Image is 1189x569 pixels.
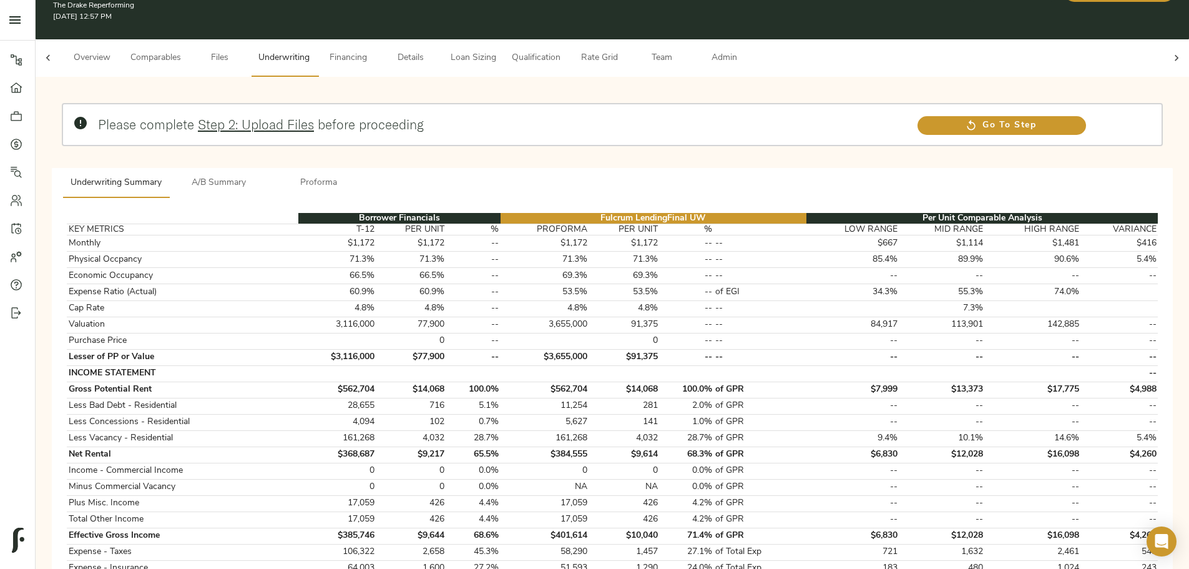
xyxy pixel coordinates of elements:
[899,284,985,300] td: 55.3%
[501,224,589,235] th: PROFORMA
[298,382,376,398] td: $562,704
[985,528,1081,544] td: $16,098
[589,512,659,528] td: 426
[985,430,1081,447] td: 14.6%
[806,333,899,349] td: --
[298,235,376,252] td: $1,172
[1080,365,1158,382] td: --
[298,512,376,528] td: 17,059
[917,116,1085,135] a: Go To Step
[68,51,115,66] span: Overview
[446,268,500,284] td: --
[1080,224,1158,235] th: VARIANCE
[501,479,589,495] td: NA
[1080,317,1158,333] td: --
[67,333,298,349] td: Purchase Price
[806,235,899,252] td: $667
[512,51,560,66] span: Qualification
[659,382,713,398] td: 100.0%
[589,495,659,512] td: 426
[899,317,985,333] td: 113,901
[985,512,1081,528] td: --
[1147,527,1177,557] div: Open Intercom Messenger
[659,414,713,430] td: 1.0%
[1080,528,1158,544] td: $4,260
[985,382,1081,398] td: $17,775
[276,176,361,191] span: Proforma
[899,512,985,528] td: --
[659,495,713,512] td: 4.2%
[985,398,1081,414] td: --
[258,51,310,66] span: Underwriting
[714,495,807,512] td: of GPR
[198,116,314,132] a: Step 2: Upload Files
[1080,398,1158,414] td: --
[298,398,376,414] td: 28,655
[67,398,298,414] td: Less Bad Debt - Residential
[659,235,713,252] td: --
[806,268,899,284] td: --
[714,447,807,463] td: of GPR
[67,317,298,333] td: Valuation
[298,414,376,430] td: 4,094
[1080,463,1158,479] td: --
[1080,512,1158,528] td: --
[53,11,799,22] p: [DATE] 12:57 PM
[806,528,899,544] td: $6,830
[501,235,589,252] td: $1,172
[1080,495,1158,512] td: --
[589,398,659,414] td: 281
[325,51,372,66] span: Financing
[714,430,807,447] td: of GPR
[899,495,985,512] td: --
[714,398,807,414] td: of GPR
[659,430,713,447] td: 28.7%
[446,463,500,479] td: 0.0%
[806,495,899,512] td: --
[67,235,298,252] td: Monthly
[806,213,1158,224] th: Per Unit Comparable Analysis
[449,51,497,66] span: Loan Sizing
[659,317,713,333] td: --
[659,333,713,349] td: --
[67,284,298,300] td: Expense Ratio (Actual)
[806,479,899,495] td: --
[899,224,985,235] th: MID RANGE
[714,479,807,495] td: of GPR
[67,300,298,317] td: Cap Rate
[899,333,985,349] td: --
[659,349,713,365] td: --
[659,447,713,463] td: 68.3%
[71,176,162,191] span: Underwriting Summary
[806,512,899,528] td: --
[589,235,659,252] td: $1,172
[806,382,899,398] td: $7,999
[589,284,659,300] td: 53.5%
[67,463,298,479] td: Income - Commercial Income
[589,447,659,463] td: $9,614
[376,398,446,414] td: 716
[1080,414,1158,430] td: --
[1080,235,1158,252] td: $416
[985,479,1081,495] td: --
[298,213,500,224] th: Borrower Financials
[298,252,376,268] td: 71.3%
[985,333,1081,349] td: --
[1080,382,1158,398] td: $4,988
[589,463,659,479] td: 0
[589,317,659,333] td: 91,375
[67,512,298,528] td: Total Other Income
[376,284,446,300] td: 60.9%
[298,284,376,300] td: 60.9%
[806,544,899,560] td: 721
[501,213,806,224] th: Fulcrum Lending Final UW
[806,447,899,463] td: $6,830
[501,252,589,268] td: 71.3%
[1080,268,1158,284] td: --
[376,414,446,430] td: 102
[589,382,659,398] td: $14,068
[446,235,500,252] td: --
[446,317,500,333] td: --
[806,430,899,447] td: 9.4%
[501,544,589,560] td: 58,290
